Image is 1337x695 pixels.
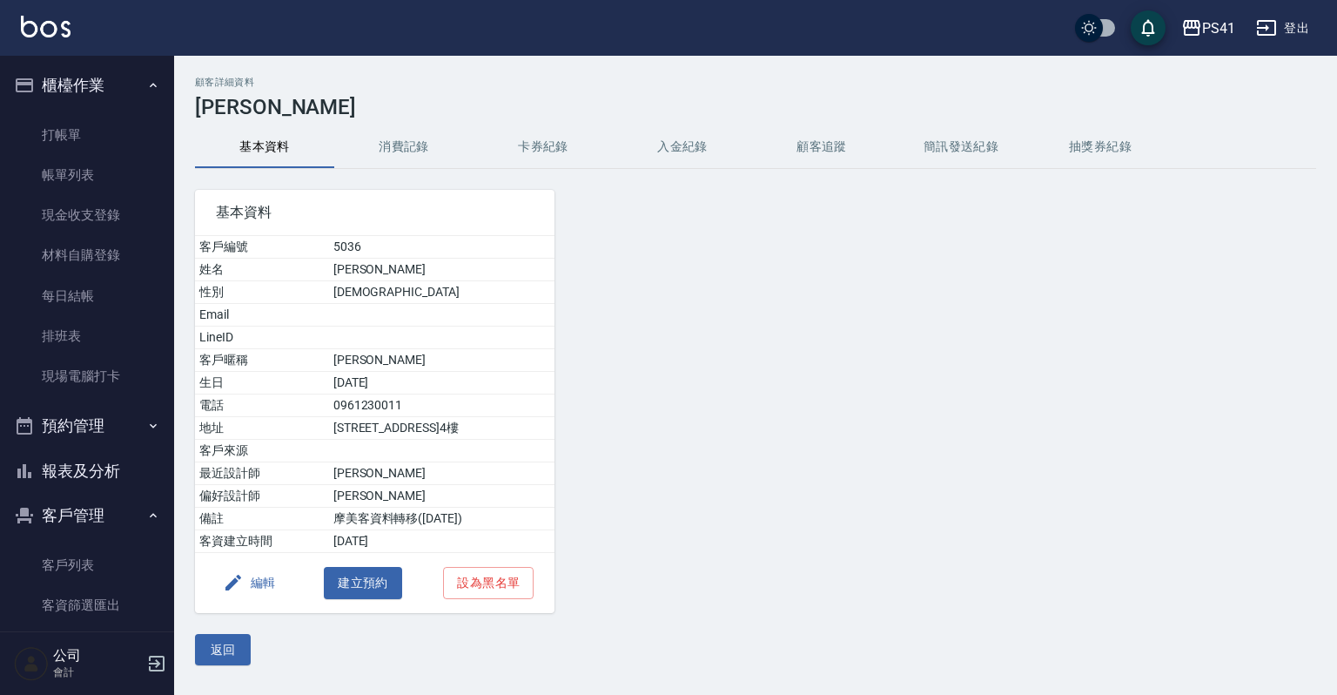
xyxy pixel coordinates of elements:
button: 入金紀錄 [613,126,752,168]
td: 5036 [329,236,555,259]
td: 客戶暱稱 [195,349,329,372]
td: 姓名 [195,259,329,281]
button: 客戶管理 [7,493,167,538]
button: 登出 [1249,12,1316,44]
button: 基本資料 [195,126,334,168]
td: 性別 [195,281,329,304]
td: 客資建立時間 [195,530,329,553]
span: 基本資料 [216,204,534,221]
button: 卡券紀錄 [474,126,613,168]
td: [PERSON_NAME] [329,259,555,281]
td: 客戶來源 [195,440,329,462]
button: 編輯 [216,567,283,599]
a: 打帳單 [7,115,167,155]
td: 最近設計師 [195,462,329,485]
button: PS41 [1174,10,1242,46]
button: 建立預約 [324,567,402,599]
button: 櫃檯作業 [7,63,167,108]
button: 消費記錄 [334,126,474,168]
h5: 公司 [53,647,142,665]
td: 電話 [195,395,329,417]
a: 卡券管理 [7,625,167,665]
button: save [1131,10,1166,45]
td: 摩美客資料轉移([DATE]) [329,508,555,530]
button: 設為黑名單 [443,567,534,599]
button: 返回 [195,634,251,666]
td: 生日 [195,372,329,395]
td: [DEMOGRAPHIC_DATA] [329,281,555,304]
td: [PERSON_NAME] [329,349,555,372]
div: PS41 [1202,17,1235,39]
a: 材料自購登錄 [7,235,167,275]
td: 備註 [195,508,329,530]
button: 抽獎券紀錄 [1031,126,1170,168]
button: 預約管理 [7,403,167,449]
td: [PERSON_NAME] [329,462,555,485]
a: 現金收支登錄 [7,195,167,235]
p: 會計 [53,665,142,680]
img: Person [14,646,49,681]
a: 客資篩選匯出 [7,585,167,625]
td: 客戶編號 [195,236,329,259]
button: 顧客追蹤 [752,126,891,168]
a: 排班表 [7,316,167,356]
td: [DATE] [329,372,555,395]
a: 每日結帳 [7,276,167,316]
button: 簡訊發送紀錄 [891,126,1031,168]
button: 報表及分析 [7,449,167,494]
td: [DATE] [329,530,555,553]
a: 現場電腦打卡 [7,356,167,396]
td: 偏好設計師 [195,485,329,508]
a: 客戶列表 [7,545,167,585]
td: Email [195,304,329,327]
h2: 顧客詳細資料 [195,77,1316,88]
td: [STREET_ADDRESS]4樓 [329,417,555,440]
a: 帳單列表 [7,155,167,195]
h3: [PERSON_NAME] [195,95,1316,119]
img: Logo [21,16,71,37]
td: 地址 [195,417,329,440]
td: [PERSON_NAME] [329,485,555,508]
td: LineID [195,327,329,349]
td: 0961230011 [329,395,555,417]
